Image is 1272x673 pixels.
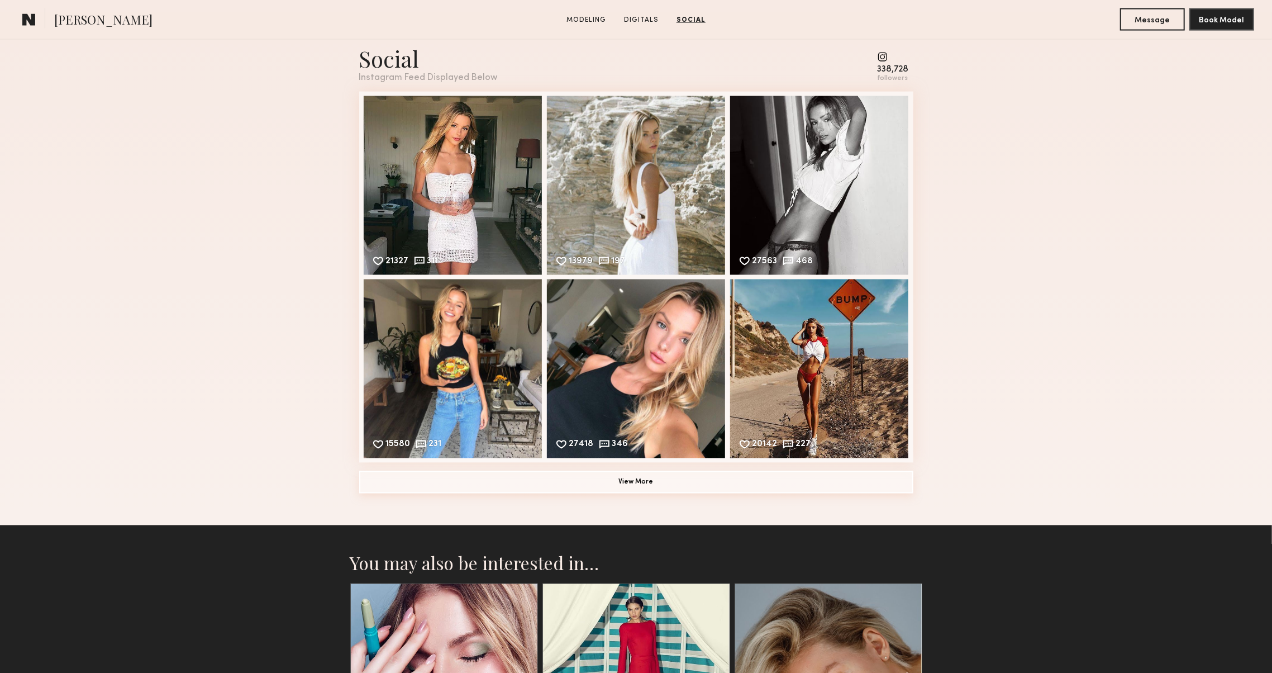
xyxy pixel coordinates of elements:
[569,440,594,451] div: 27418
[429,440,442,451] div: 231
[1189,8,1254,31] button: Book Model
[359,44,498,73] div: Social
[796,257,813,267] div: 468
[878,65,909,74] div: 338,728
[796,440,811,451] div: 227
[612,257,626,267] div: 197
[878,74,909,83] div: followers
[1120,8,1185,31] button: Message
[350,552,922,575] h2: You may also be interested in…
[54,11,153,31] span: [PERSON_NAME]
[612,440,628,451] div: 346
[359,471,913,494] button: View More
[386,257,409,267] div: 21327
[672,15,710,25] a: Social
[752,440,778,451] div: 20142
[359,73,498,83] div: Instagram Feed Displayed Below
[752,257,778,267] div: 27563
[620,15,663,25] a: Digitals
[386,440,411,451] div: 15580
[1189,15,1254,24] a: Book Model
[569,257,593,267] div: 13979
[427,257,439,267] div: 311
[562,15,611,25] a: Modeling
